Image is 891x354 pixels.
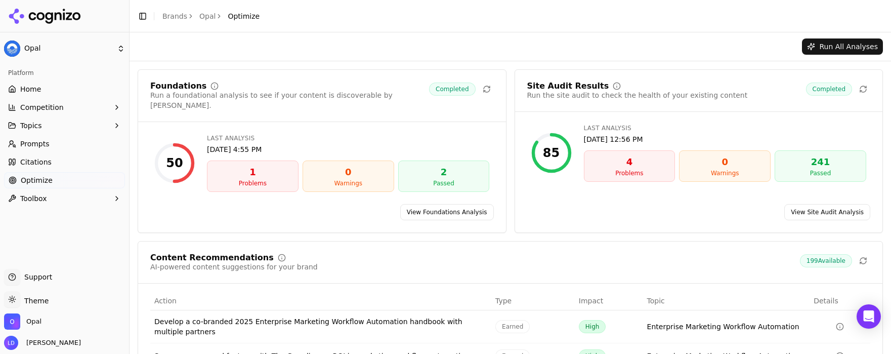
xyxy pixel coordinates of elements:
[4,117,125,134] button: Topics
[802,38,883,55] button: Run All Analyses
[150,262,318,272] div: AI-powered content suggestions for your brand
[4,190,125,207] button: Toolbox
[21,175,53,185] span: Optimize
[162,12,187,20] a: Brands
[584,134,867,144] div: [DATE] 12:56 PM
[400,204,494,220] a: View Foundations Analysis
[20,84,41,94] span: Home
[211,165,294,179] div: 1
[199,11,216,21] a: Opal
[779,169,862,177] div: Passed
[150,82,206,90] div: Foundations
[20,297,49,305] span: Theme
[4,81,125,97] a: Home
[20,139,50,149] span: Prompts
[166,155,183,171] div: 50
[779,155,862,169] div: 241
[579,296,639,306] div: Impact
[207,134,490,142] div: Last Analysis
[647,322,799,332] a: Enterprise Marketing Workflow Automation
[579,320,606,333] span: High
[4,336,18,350] img: Lee Dussinger
[20,157,52,167] span: Citations
[4,313,20,330] img: Opal
[647,296,806,306] div: Topic
[806,83,852,96] span: Completed
[4,65,125,81] div: Platform
[814,296,866,306] div: Details
[150,90,429,110] div: Run a foundational analysis to see if your content is discoverable by [PERSON_NAME].
[150,254,274,262] div: Content Recommendations
[4,41,20,57] img: Opal
[154,296,487,306] div: Action
[228,11,260,21] span: Optimize
[22,338,81,347] span: [PERSON_NAME]
[162,11,260,21] nav: breadcrumb
[20,102,64,112] span: Competition
[20,193,47,204] span: Toolbox
[584,124,867,132] div: Last Analysis
[20,121,42,131] span: Topics
[588,155,671,169] div: 4
[527,82,609,90] div: Site Audit Results
[4,154,125,170] a: Citations
[857,304,881,329] div: Open Intercom Messenger
[588,169,671,177] div: Problems
[527,90,748,100] div: Run the site audit to check the health of your existing content
[154,317,487,337] div: Develop a co-branded 2025 Enterprise Marketing Workflow Automation handbook with multiple partners
[4,172,125,188] a: Optimize
[207,144,490,154] div: [DATE] 4:55 PM
[4,336,81,350] button: Open user button
[211,179,294,187] div: Problems
[784,204,870,220] a: View Site Audit Analysis
[20,272,52,282] span: Support
[24,44,113,53] span: Opal
[495,320,530,333] span: Earned
[684,169,766,177] div: Warnings
[307,165,390,179] div: 0
[4,313,41,330] button: Open organization switcher
[307,179,390,187] div: Warnings
[429,83,475,96] span: Completed
[684,155,766,169] div: 0
[26,317,41,326] span: Opal
[403,165,485,179] div: 2
[4,99,125,115] button: Competition
[4,136,125,152] a: Prompts
[495,296,571,306] div: Type
[800,254,852,267] span: 199 Available
[543,145,560,161] div: 85
[403,179,485,187] div: Passed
